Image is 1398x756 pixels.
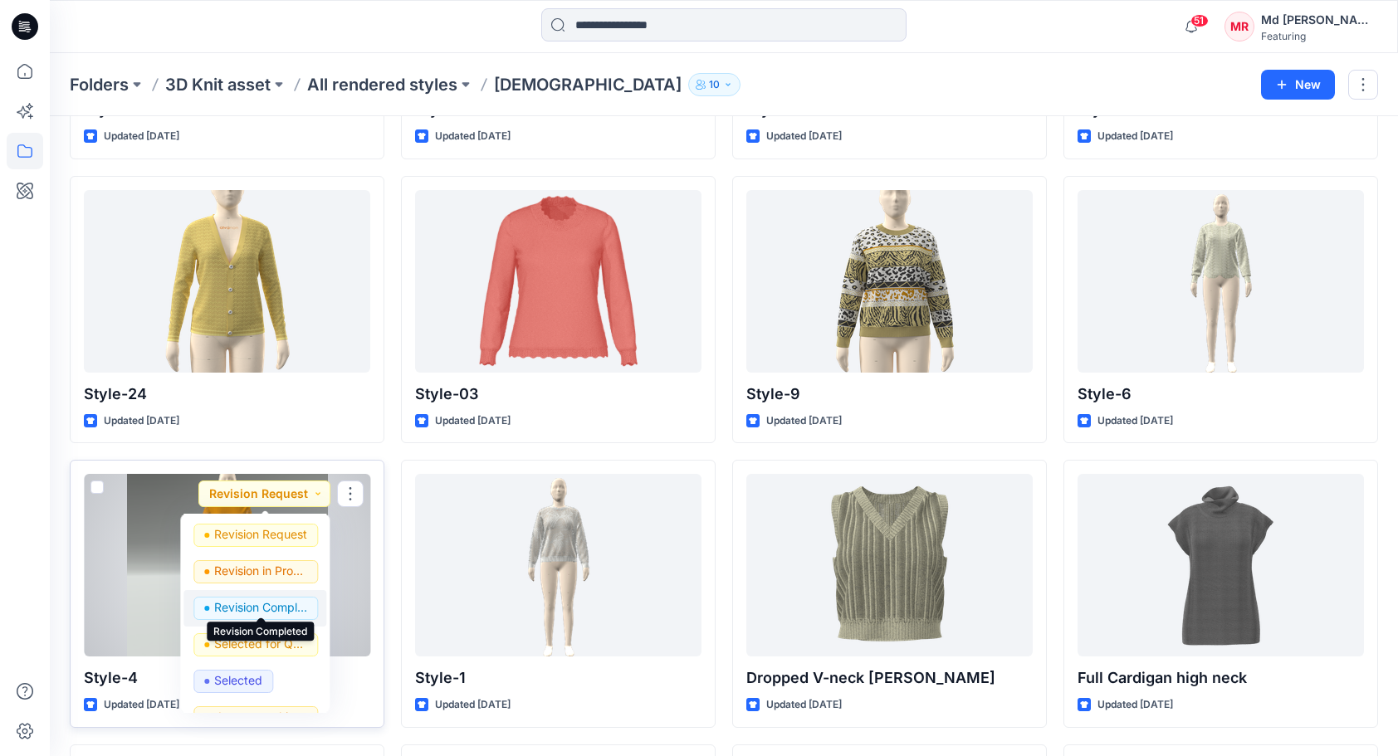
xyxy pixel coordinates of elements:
[214,670,262,691] p: Selected
[746,383,1033,406] p: Style-9
[70,73,129,96] a: Folders
[104,412,179,430] p: Updated [DATE]
[307,73,457,96] a: All rendered styles
[214,706,307,728] p: do not use this tag
[1097,412,1173,430] p: Updated [DATE]
[84,474,370,656] a: Style-4
[84,190,370,373] a: Style-24
[766,412,842,430] p: Updated [DATE]
[746,190,1033,373] a: Style-9
[688,73,741,96] button: 10
[415,190,701,373] a: Style-03
[1078,190,1364,373] a: Style-6
[766,128,842,145] p: Updated [DATE]
[104,128,179,145] p: Updated [DATE]
[1261,70,1335,100] button: New
[709,76,720,94] p: 10
[165,73,271,96] a: 3D Knit asset
[84,383,370,406] p: Style-24
[1078,666,1364,690] p: Full Cardigan high neck
[494,73,682,96] p: [DEMOGRAPHIC_DATA]
[766,696,842,714] p: Updated [DATE]
[1097,696,1173,714] p: Updated [DATE]
[1097,128,1173,145] p: Updated [DATE]
[746,666,1033,690] p: Dropped V-neck [PERSON_NAME]
[214,633,307,655] p: Selected for Quotation
[214,597,307,618] p: Revision Completed
[1190,14,1209,27] span: 51
[104,696,179,714] p: Updated [DATE]
[1224,12,1254,41] div: MR
[415,474,701,656] a: Style-1
[214,524,307,545] p: Revision Request
[1078,383,1364,406] p: Style-6
[1261,10,1377,30] div: Md [PERSON_NAME][DEMOGRAPHIC_DATA]
[746,474,1033,656] a: Dropped V-neck FK Vest
[435,412,511,430] p: Updated [DATE]
[1078,474,1364,656] a: Full Cardigan high neck
[214,560,307,582] p: Revision in Progress
[435,128,511,145] p: Updated [DATE]
[415,666,701,690] p: Style-1
[1261,30,1377,42] div: Featuring
[84,666,370,690] p: Style-4
[415,383,701,406] p: Style-03
[435,696,511,714] p: Updated [DATE]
